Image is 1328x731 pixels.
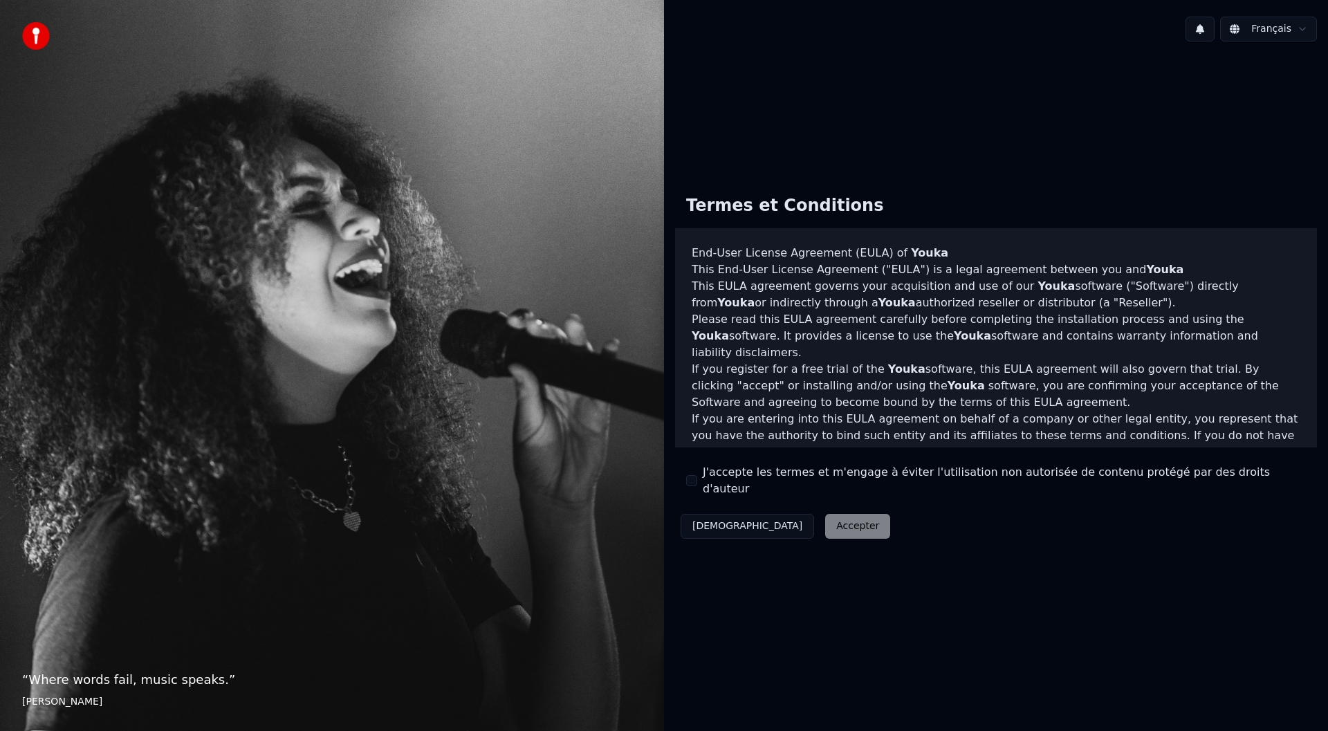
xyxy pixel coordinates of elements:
[22,670,642,690] p: “ Where words fail, music speaks. ”
[703,464,1306,497] label: J'accepte les termes et m'engage à éviter l'utilisation non autorisée de contenu protégé par des ...
[692,261,1300,278] p: This End-User License Agreement ("EULA") is a legal agreement between you and
[878,296,916,309] span: Youka
[692,361,1300,411] p: If you register for a free trial of the software, this EULA agreement will also govern that trial...
[675,184,894,228] div: Termes et Conditions
[22,695,642,709] footer: [PERSON_NAME]
[681,514,814,539] button: [DEMOGRAPHIC_DATA]
[717,296,755,309] span: Youka
[692,329,729,342] span: Youka
[1146,263,1183,276] span: Youka
[954,329,991,342] span: Youka
[911,246,948,259] span: Youka
[692,411,1300,477] p: If you are entering into this EULA agreement on behalf of a company or other legal entity, you re...
[948,379,985,392] span: Youka
[888,362,925,376] span: Youka
[692,311,1300,361] p: Please read this EULA agreement carefully before completing the installation process and using th...
[22,22,50,50] img: youka
[692,245,1300,261] h3: End-User License Agreement (EULA) of
[692,278,1300,311] p: This EULA agreement governs your acquisition and use of our software ("Software") directly from o...
[1037,279,1075,293] span: Youka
